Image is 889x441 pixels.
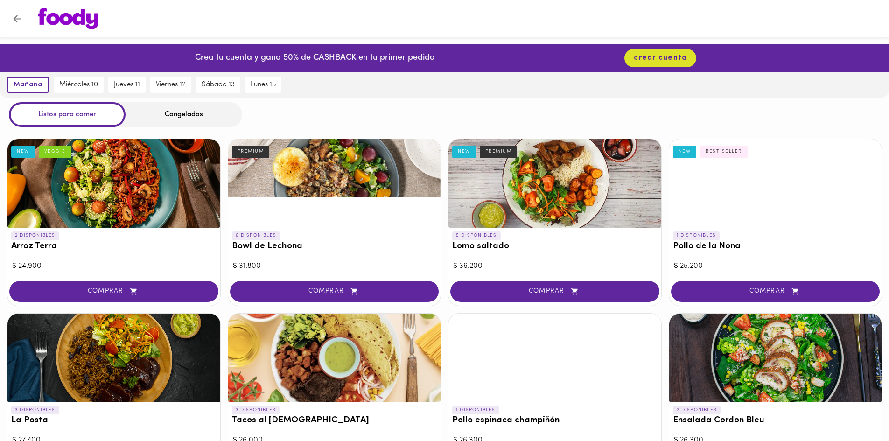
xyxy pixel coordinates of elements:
[232,406,280,414] p: 3 DISPONIBLES
[452,242,658,252] h3: Lomo saltado
[228,139,441,228] div: Bowl de Lechona
[232,242,437,252] h3: Bowl de Lechona
[245,77,281,93] button: lunes 15
[452,416,658,426] h3: Pollo espinaca champiñón
[452,406,499,414] p: 1 DISPONIBLES
[196,77,240,93] button: sábado 13
[448,139,661,228] div: Lomo saltado
[480,146,518,158] div: PREMIUM
[624,49,696,67] button: crear cuenta
[683,287,868,295] span: COMPRAR
[9,102,126,127] div: Listos para comer
[669,139,882,228] div: Pollo de la Nona
[232,146,270,158] div: PREMIUM
[835,387,880,432] iframe: Messagebird Livechat Widget
[54,77,104,93] button: miércoles 10
[448,314,661,402] div: Pollo espinaca champiñón
[108,77,146,93] button: jueves 11
[673,231,720,240] p: 1 DISPONIBLES
[673,416,878,426] h3: Ensalada Cordon Bleu
[634,54,687,63] span: crear cuenta
[11,406,59,414] p: 3 DISPONIBLES
[7,139,220,228] div: Arroz Terra
[674,261,877,272] div: $ 25.200
[59,81,98,89] span: miércoles 10
[7,314,220,402] div: La Posta
[7,77,49,93] button: mañana
[11,242,217,252] h3: Arroz Terra
[700,146,748,158] div: BEST SELLER
[14,81,42,89] span: mañana
[11,231,59,240] p: 2 DISPONIBLES
[11,146,35,158] div: NEW
[450,281,659,302] button: COMPRAR
[126,102,242,127] div: Congelados
[21,287,207,295] span: COMPRAR
[233,261,436,272] div: $ 31.800
[156,81,186,89] span: viernes 12
[242,287,427,295] span: COMPRAR
[462,287,648,295] span: COMPRAR
[452,146,476,158] div: NEW
[12,261,216,272] div: $ 24.900
[232,416,437,426] h3: Tacos al [DEMOGRAPHIC_DATA]
[195,52,434,64] p: Crea tu cuenta y gana 50% de CASHBACK en tu primer pedido
[673,146,697,158] div: NEW
[202,81,235,89] span: sábado 13
[9,281,218,302] button: COMPRAR
[228,314,441,402] div: Tacos al Pastor
[251,81,276,89] span: lunes 15
[39,146,71,158] div: VEGGIE
[150,77,191,93] button: viernes 12
[673,406,721,414] p: 2 DISPONIBLES
[669,314,882,402] div: Ensalada Cordon Bleu
[671,281,880,302] button: COMPRAR
[114,81,140,89] span: jueves 11
[230,281,439,302] button: COMPRAR
[11,416,217,426] h3: La Posta
[673,242,878,252] h3: Pollo de la Nona
[452,231,501,240] p: 5 DISPONIBLES
[232,231,280,240] p: 6 DISPONIBLES
[6,7,28,30] button: Volver
[38,8,98,29] img: logo.png
[453,261,657,272] div: $ 36.200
